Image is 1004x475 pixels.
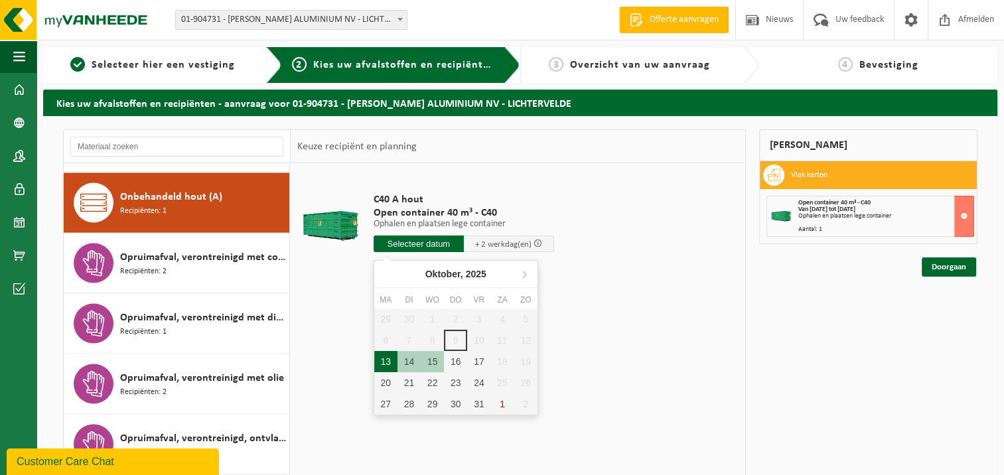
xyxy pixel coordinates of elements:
[397,372,421,393] div: 21
[619,7,729,33] a: Offerte aanvragen
[421,351,444,372] div: 15
[292,57,307,72] span: 2
[64,293,290,354] button: Opruimafval, verontreinigd met diverse gevaarlijke afvalstoffen Recipiënten: 1
[120,265,167,277] span: Recipiënten: 2
[374,393,397,415] div: 27
[397,351,421,372] div: 14
[397,293,421,306] div: di
[64,354,290,414] button: Opruimafval, verontreinigd met olie Recipiënten: 2
[291,130,423,163] div: Keuze recipiënt en planning
[798,199,871,206] span: Open container 40 m³ - C40
[120,385,167,398] span: Recipiënten: 2
[64,172,290,233] button: Onbehandeld hout (A) Recipiënten: 1
[444,293,467,306] div: do
[421,293,444,306] div: wo
[514,293,538,306] div: zo
[120,204,167,217] span: Recipiënten: 1
[374,220,554,229] p: Ophalen en plaatsen lege container
[374,206,554,220] span: Open container 40 m³ - C40
[120,430,286,446] span: Opruimafval, verontreinigd, ontvlambaar
[444,393,467,415] div: 30
[374,351,397,372] div: 13
[549,57,563,72] span: 3
[490,293,514,306] div: za
[420,263,492,285] div: Oktober,
[475,240,532,249] span: + 2 werkdag(en)
[922,257,976,277] a: Doorgaan
[798,206,855,213] strong: Van [DATE] tot [DATE]
[444,372,467,393] div: 23
[374,236,464,252] input: Selecteer datum
[421,372,444,393] div: 22
[570,60,710,70] span: Overzicht van uw aanvraag
[838,57,853,72] span: 4
[798,213,974,220] div: Ophalen en plaatsen lege container
[467,372,490,393] div: 24
[791,165,827,186] h3: Vlak karton
[120,325,167,338] span: Recipiënten: 1
[397,393,421,415] div: 28
[50,57,255,73] a: 1Selecteer hier een vestiging
[176,11,407,29] span: 01-904731 - REMI CLAEYS ALUMINIUM NV - LICHTERVELDE
[374,372,397,393] div: 20
[120,249,286,265] span: Opruimafval, verontreinigd met corrosieve producten
[313,60,496,70] span: Kies uw afvalstoffen en recipiënten
[646,13,722,27] span: Offerte aanvragen
[70,57,85,72] span: 1
[374,193,554,206] span: C40 A hout
[64,233,290,293] button: Opruimafval, verontreinigd met corrosieve producten Recipiënten: 2
[175,10,407,30] span: 01-904731 - REMI CLAEYS ALUMINIUM NV - LICHTERVELDE
[467,393,490,415] div: 31
[798,226,974,233] div: Aantal: 1
[421,393,444,415] div: 29
[466,269,486,279] i: 2025
[43,90,997,115] h2: Kies uw afvalstoffen en recipiënten - aanvraag voor 01-904731 - [PERSON_NAME] ALUMINIUM NV - LICH...
[467,293,490,306] div: vr
[859,60,918,70] span: Bevestiging
[444,351,467,372] div: 16
[7,446,222,475] iframe: chat widget
[120,188,222,204] span: Onbehandeld hout (A)
[92,60,235,70] span: Selecteer hier een vestiging
[120,370,284,385] span: Opruimafval, verontreinigd met olie
[120,309,286,325] span: Opruimafval, verontreinigd met diverse gevaarlijke afvalstoffen
[467,351,490,372] div: 17
[374,293,397,306] div: ma
[759,129,978,161] div: [PERSON_NAME]
[70,137,283,157] input: Materiaal zoeken
[64,414,290,474] button: Opruimafval, verontreinigd, ontvlambaar Recipiënten: 3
